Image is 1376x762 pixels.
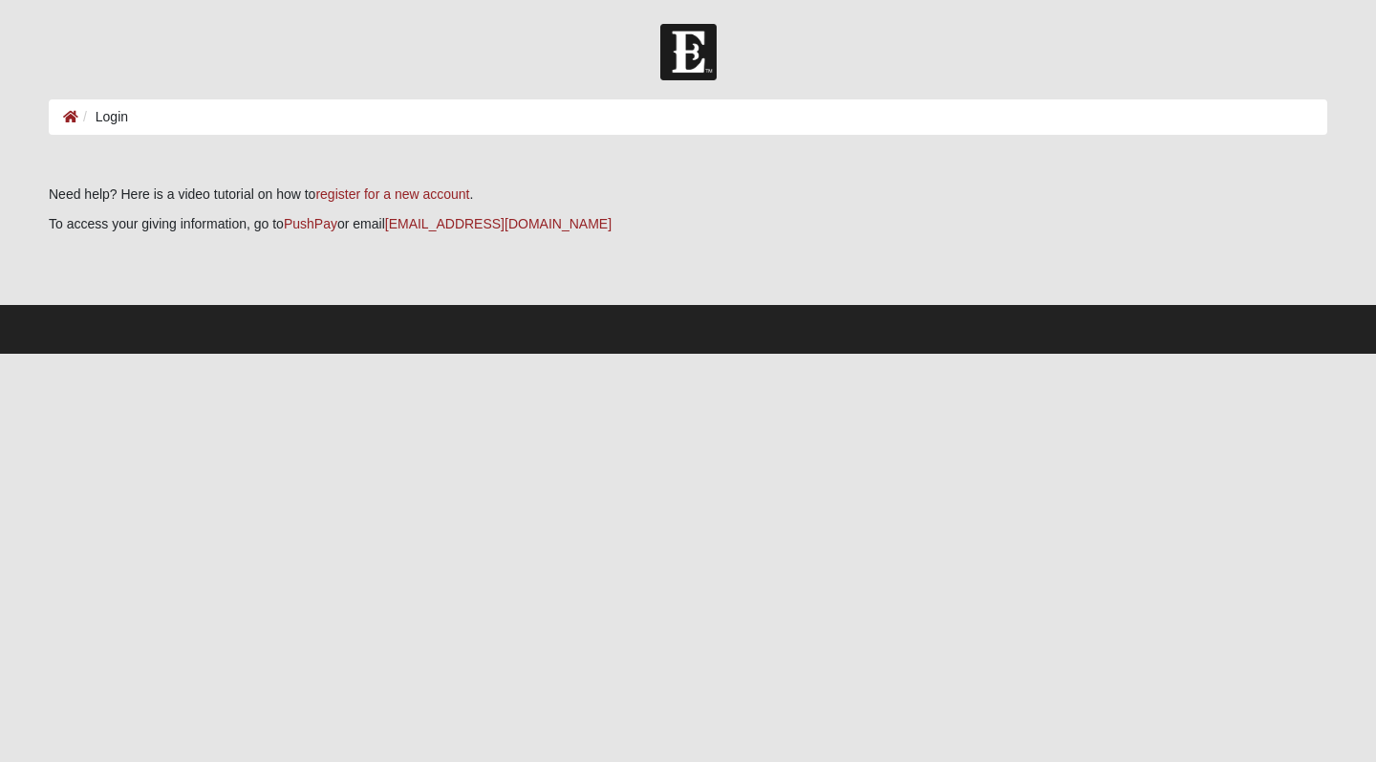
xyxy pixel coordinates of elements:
[49,214,1327,234] p: To access your giving information, go to or email
[284,216,337,231] a: PushPay
[49,185,1327,205] p: Need help? Here is a video tutorial on how to .
[78,107,128,127] li: Login
[315,186,469,202] a: register for a new account
[385,216,612,231] a: [EMAIL_ADDRESS][DOMAIN_NAME]
[660,24,717,80] img: Church of Eleven22 Logo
